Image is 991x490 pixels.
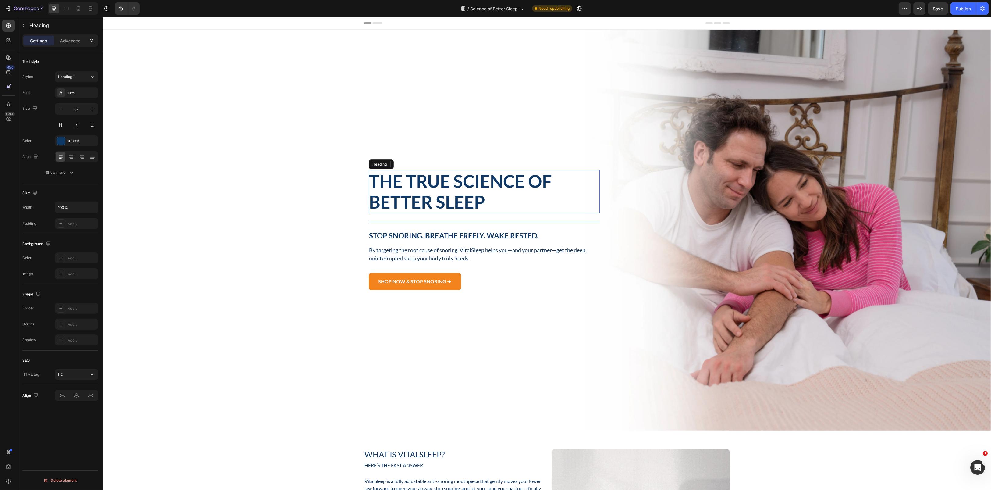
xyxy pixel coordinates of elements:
div: Add... [68,322,96,327]
div: Add... [68,306,96,311]
div: 103865 [68,138,96,144]
div: Shape [22,290,42,299]
span: / [467,5,469,12]
div: Shadow [22,337,36,343]
div: Font [22,90,30,95]
h2: What Is VitalSleep? [261,432,439,443]
p: 7 [40,5,43,12]
div: Background [22,240,52,248]
div: Align [22,153,39,161]
div: Styles [22,74,33,80]
h2: Stop Snoring. Breathe Freely. Wake Rested. [266,214,497,224]
div: Show more [46,170,74,176]
span: Science of Better Sleep [470,5,518,12]
div: Text style [22,59,39,64]
input: Auto [55,202,98,213]
div: 450 [6,65,15,70]
div: Heading [269,145,286,150]
button: Publish [950,2,976,15]
div: Size [22,105,38,113]
button: H2 [55,369,98,380]
span: Save [933,6,943,11]
div: Corner [22,321,34,327]
p: Settings [30,38,47,44]
span: Need republishing [538,6,570,11]
div: Add... [68,271,96,277]
p: By targeting the root cause of snoring, VitalSleep helps you—and your partner—get the deep, unint... [267,229,497,245]
div: Add... [68,256,96,261]
div: Size [22,189,38,197]
div: Delete element [43,477,77,484]
iframe: Intercom live chat [970,460,985,475]
span: Heading 1 [58,74,75,80]
div: Undo/Redo [115,2,140,15]
a: SHOP NOW & STOP SNORING ➜ [266,256,358,273]
button: Save [928,2,948,15]
div: Lato [68,90,96,96]
button: Heading 1 [55,71,98,82]
div: Publish [956,5,971,12]
p: Advanced [60,38,81,44]
div: Color [22,138,32,144]
div: Padding [22,221,36,226]
div: SEO [22,358,30,363]
iframe: Design area [103,17,991,490]
div: Align [22,392,40,400]
div: Add... [68,221,96,227]
div: Border [22,306,34,311]
button: Delete element [22,476,98,485]
p: VitalSleep is a fully adjustable anti-snoring mouthpiece that gently moves your lower jaw forward... [262,460,439,482]
h2: The True Science of Better Sleep [266,153,497,196]
div: Add... [68,338,96,343]
p: Here’s the fast answer: [262,445,439,452]
div: Beta [5,112,15,116]
button: Show more [22,167,98,178]
div: Color [22,255,32,261]
span: H2 [58,372,63,377]
button: 7 [2,2,45,15]
p: Heading [30,22,95,29]
span: 1 [983,451,988,456]
div: Width [22,205,32,210]
div: HTML tag [22,372,39,377]
span: SHOP NOW & STOP SNORING ➜ [276,261,349,267]
div: Image [22,271,33,277]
